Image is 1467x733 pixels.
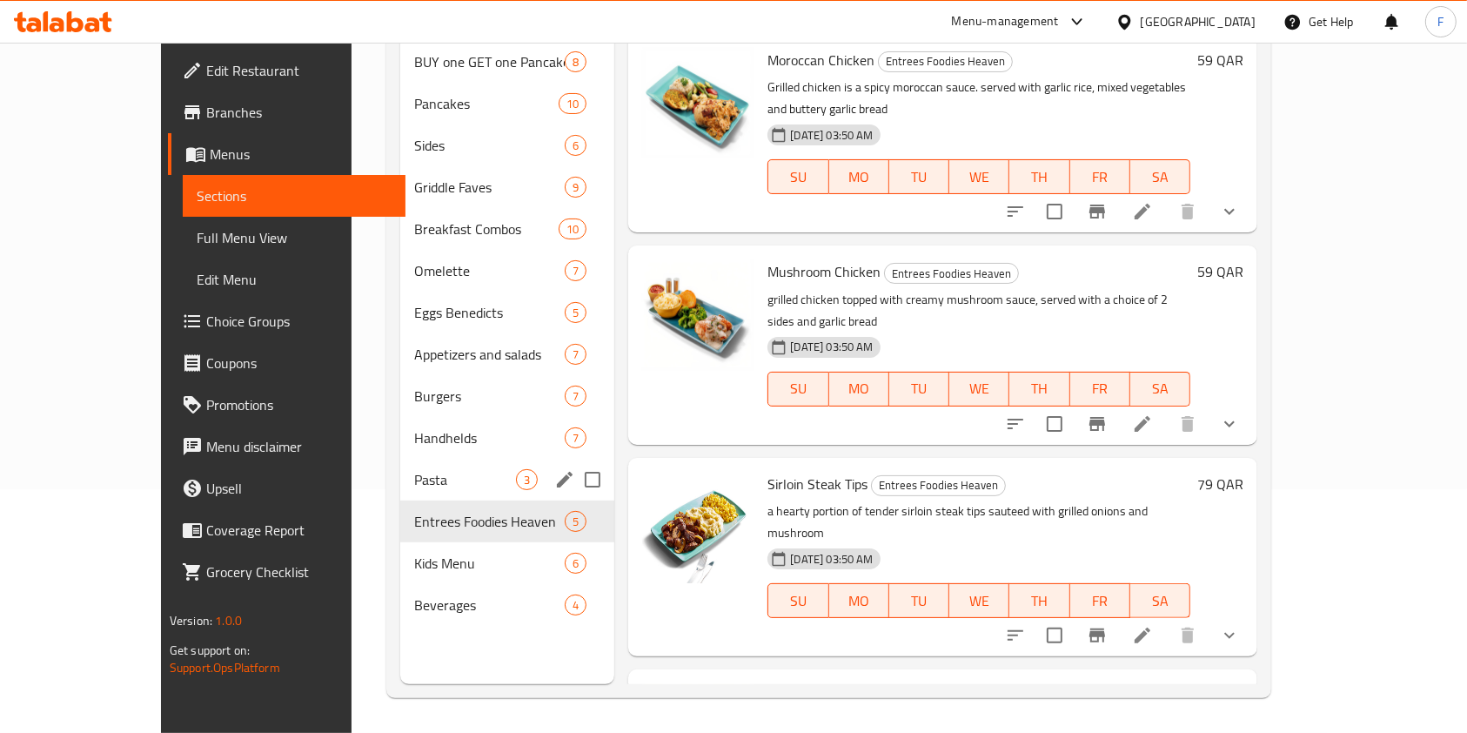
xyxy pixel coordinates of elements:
p: Grilled chicken is a spicy moroccan sauce. served with garlic rice, mixed vegetables and buttery ... [767,77,1190,120]
a: Menus [168,133,406,175]
button: show more [1209,615,1250,656]
div: Pancakes [414,93,559,114]
span: TH [1016,376,1062,401]
div: Breakfast Combos10 [400,208,614,250]
div: Eggs Benedicts5 [400,292,614,333]
span: Edit Restaurant [206,60,392,81]
span: 7 [566,430,586,447]
span: 7 [566,346,586,363]
span: Edit Menu [197,269,392,290]
span: Appetizers and salads [414,344,565,365]
span: WE [956,376,1002,401]
button: Branch-specific-item [1076,403,1118,445]
span: 10 [559,96,586,112]
div: [GEOGRAPHIC_DATA] [1141,12,1256,31]
span: MO [836,165,882,190]
span: FR [1077,376,1123,401]
span: Menus [210,144,392,165]
a: Support.OpsPlatform [170,656,280,679]
div: Burgers7 [400,375,614,417]
span: Entrees Foodies Heaven [879,51,1012,71]
span: Grocery Checklist [206,562,392,582]
div: Entrees Foodies Heaven [884,263,1019,284]
span: Moroccan Chicken [767,47,874,73]
span: [DATE] 03:50 AM [783,127,880,144]
button: show more [1209,403,1250,445]
div: items [565,511,586,532]
svg: Show Choices [1219,201,1240,222]
span: 10 [559,221,586,238]
span: Griddle Faves [414,177,565,198]
button: sort-choices [995,191,1036,232]
span: SU [775,376,821,401]
svg: Show Choices [1219,414,1240,434]
img: Sirloin Steak Tips [642,472,754,583]
button: TU [889,159,949,194]
button: FR [1070,159,1130,194]
span: MO [836,588,882,614]
span: Omelette [414,260,565,281]
button: WE [949,583,1009,618]
button: SU [767,159,828,194]
span: Entrees Foodies Heaven [872,475,1005,495]
button: FR [1070,372,1130,407]
span: F [1437,12,1444,31]
span: Get support on: [170,639,250,662]
span: Coverage Report [206,520,392,541]
button: Branch-specific-item [1076,191,1118,232]
div: items [565,51,586,72]
div: BUY one GET one Pancakes8 [400,41,614,83]
button: SA [1130,583,1190,618]
span: FR [1077,588,1123,614]
span: Select to update [1036,617,1073,654]
span: MO [836,376,882,401]
button: WE [949,159,1009,194]
p: grilled chicken topped with creamy mushroom sauce, served with a choice of 2 sides and garlic bread [767,289,1190,333]
button: edit [552,467,578,493]
div: items [565,553,586,574]
a: Promotions [168,384,406,426]
span: SU [775,588,821,614]
span: WE [956,165,1002,190]
span: Select to update [1036,406,1073,442]
span: BUY one GET one Pancakes [414,51,565,72]
span: 8 [566,54,586,71]
nav: Menu sections [400,34,614,633]
span: Sides [414,135,565,156]
span: TH [1016,588,1062,614]
div: items [516,469,538,490]
span: TU [896,165,942,190]
h6: 79 QAR [1197,472,1243,496]
span: WE [956,588,1002,614]
a: Edit Menu [183,259,406,300]
span: Pasta [414,469,516,490]
a: Grocery Checklist [168,551,406,593]
span: Kids Menu [414,553,565,574]
div: Sides6 [400,124,614,166]
a: Choice Groups [168,300,406,342]
a: Coupons [168,342,406,384]
span: Handhelds [414,427,565,448]
span: TU [896,588,942,614]
button: MO [829,372,889,407]
span: 5 [566,514,586,530]
span: SA [1137,376,1183,401]
div: items [565,177,586,198]
span: 6 [566,555,586,572]
button: sort-choices [995,403,1036,445]
span: Menu disclaimer [206,436,392,457]
h6: 59 QAR [1197,259,1243,284]
a: Edit Restaurant [168,50,406,91]
a: Edit menu item [1132,625,1153,646]
div: Eggs Benedicts [414,302,565,323]
div: Kids Menu6 [400,542,614,584]
div: items [559,219,586,239]
button: MO [829,159,889,194]
div: Omelette7 [400,250,614,292]
svg: Show Choices [1219,625,1240,646]
div: Breakfast Combos [414,219,559,239]
div: items [565,344,586,365]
